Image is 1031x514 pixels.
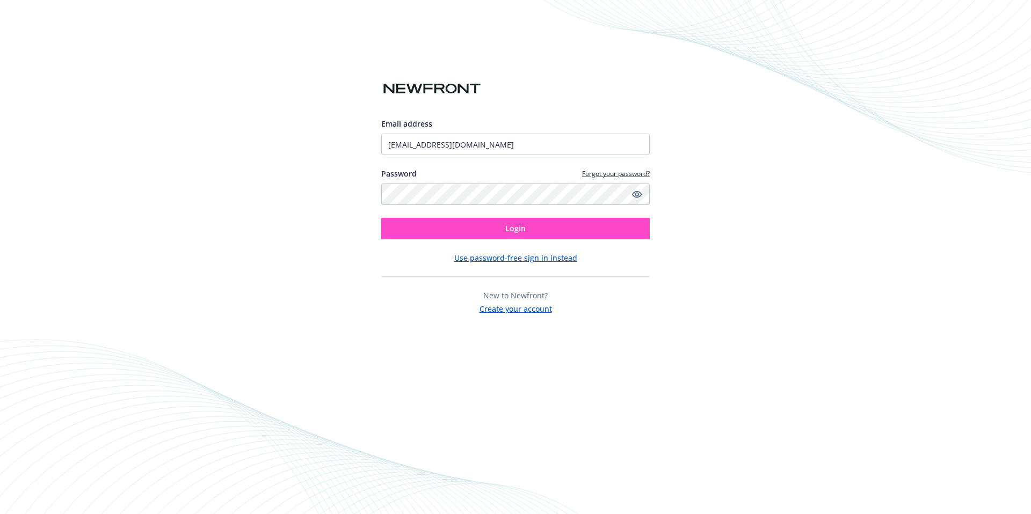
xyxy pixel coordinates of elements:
label: Password [381,168,417,179]
button: Login [381,218,650,239]
img: Newfront logo [381,79,483,98]
input: Enter your email [381,134,650,155]
a: Forgot your password? [582,169,650,178]
span: Login [505,223,526,233]
a: Show password [630,188,643,201]
span: Email address [381,119,432,129]
input: Enter your password [381,183,650,205]
button: Use password-free sign in instead [454,252,577,263]
span: New to Newfront? [483,290,548,300]
button: Create your account [480,301,552,314]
